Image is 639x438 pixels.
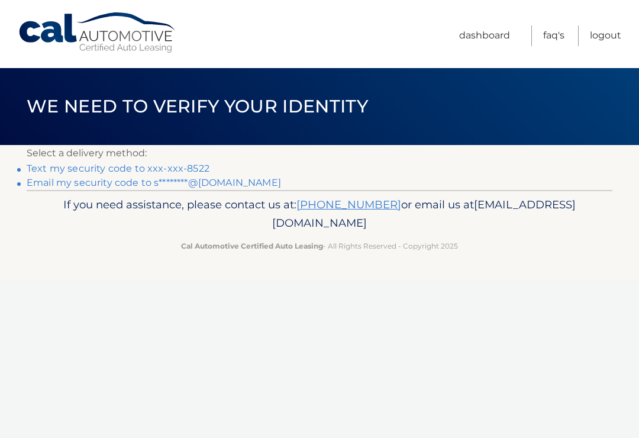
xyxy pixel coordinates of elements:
[44,240,595,252] p: - All Rights Reserved - Copyright 2025
[44,195,595,233] p: If you need assistance, please contact us at: or email us at
[543,25,564,46] a: FAQ's
[27,177,281,188] a: Email my security code to s********@[DOMAIN_NAME]
[27,163,209,174] a: Text my security code to xxx-xxx-8522
[459,25,510,46] a: Dashboard
[27,95,368,117] span: We need to verify your identity
[296,198,401,211] a: [PHONE_NUMBER]
[181,241,323,250] strong: Cal Automotive Certified Auto Leasing
[18,12,177,54] a: Cal Automotive
[590,25,621,46] a: Logout
[27,145,612,162] p: Select a delivery method:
